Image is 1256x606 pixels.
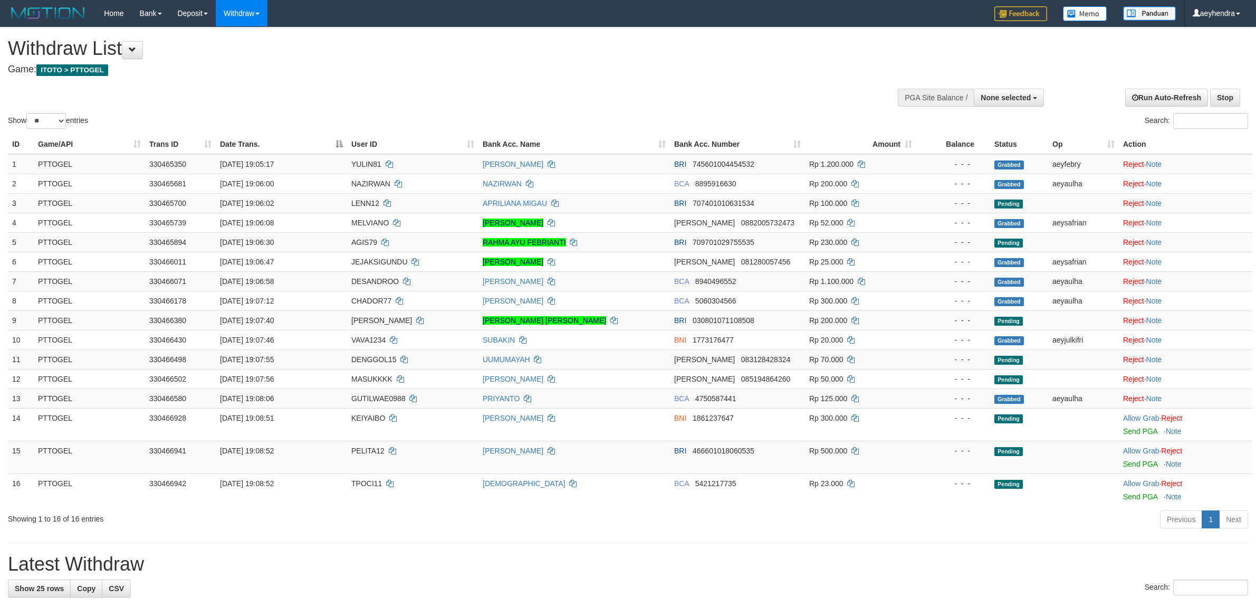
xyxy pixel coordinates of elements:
h1: Withdraw List [8,38,827,59]
a: Reject [1123,277,1144,286]
span: · [1123,479,1161,488]
span: BNI [674,414,686,422]
span: [DATE] 19:06:58 [220,277,274,286]
span: 330466011 [149,258,186,266]
span: Copy [77,584,95,593]
td: aeyaulha [1048,174,1119,193]
span: Grabbed [994,219,1024,228]
span: [DATE] 19:07:12 [220,297,274,305]
span: 330466178 [149,297,186,305]
span: Rp 23.000 [809,479,843,488]
td: 2 [8,174,34,193]
td: PTTOGEL [34,474,145,506]
span: [DATE] 19:07:46 [220,336,274,344]
a: Allow Grab [1123,414,1159,422]
span: Grabbed [994,180,1024,189]
span: [DATE] 19:06:00 [220,179,274,188]
td: 11 [8,349,34,369]
div: - - - [921,178,986,189]
div: - - - [921,446,986,456]
span: Copy 1861237647 to clipboard [693,414,734,422]
span: Rp 500.000 [809,447,847,455]
td: PTTOGEL [34,193,145,213]
td: aeyjulkifri [1048,330,1119,349]
span: Rp 200.000 [809,179,847,188]
span: [DATE] 19:08:52 [220,447,274,455]
div: PGA Site Balance / [898,89,974,107]
span: 330465681 [149,179,186,188]
td: PTTOGEL [34,154,145,174]
a: Reject [1123,238,1144,247]
span: [DATE] 19:08:06 [220,394,274,403]
label: Search: [1145,580,1248,595]
a: Reject [1123,316,1144,325]
span: Copy 707401010631534 to clipboard [693,199,754,207]
th: Bank Acc. Number: activate to sort column ascending [670,135,805,154]
span: Grabbed [994,297,1024,306]
input: Search: [1173,580,1248,595]
td: 4 [8,213,34,232]
a: [PERSON_NAME] [483,258,543,266]
span: 330466380 [149,316,186,325]
a: Reject [1123,160,1144,168]
td: aeyfebry [1048,154,1119,174]
span: CHADOR77 [351,297,391,305]
a: Stop [1210,89,1240,107]
span: Copy 5421217735 to clipboard [695,479,736,488]
span: BCA [674,479,689,488]
a: Reject [1123,355,1144,364]
span: 330466928 [149,414,186,422]
a: Note [1146,355,1162,364]
span: Rp 1.200.000 [809,160,854,168]
a: RAHMA AYU FEBRIANTI [483,238,566,247]
th: Bank Acc. Name: activate to sort column ascending [478,135,670,154]
span: TPOCI11 [351,479,382,488]
div: Showing 1 to 16 of 16 entries [8,509,515,524]
span: DESANDROO [351,277,399,286]
span: DENGGOL15 [351,355,397,364]
span: [PERSON_NAME] [351,316,412,325]
div: - - - [921,257,986,267]
span: Pending [994,375,1023,384]
td: · [1119,369,1252,389]
div: - - - [921,296,986,306]
span: 330465700 [149,199,186,207]
span: [DATE] 19:08:52 [220,479,274,488]
span: BNI [674,336,686,344]
input: Search: [1173,113,1248,129]
span: Grabbed [994,278,1024,287]
span: Copy 4750587441 to clipboard [695,394,736,403]
td: aeyaulha [1048,291,1119,310]
td: aeyaulha [1048,271,1119,291]
th: Op: activate to sort column ascending [1048,135,1119,154]
a: Note [1146,258,1162,266]
a: Reject [1161,447,1182,455]
div: - - - [921,478,986,489]
a: Note [1146,199,1162,207]
span: Copy 030801071108508 to clipboard [693,316,754,325]
span: Grabbed [994,395,1024,404]
td: PTTOGEL [34,232,145,252]
span: 330465739 [149,219,186,227]
a: [PERSON_NAME] [483,375,543,383]
span: MELVIANO [351,219,389,227]
span: KEIYAIBO [351,414,385,422]
a: Reject [1161,414,1182,422]
span: Rp 125.000 [809,394,847,403]
span: Rp 25.000 [809,258,843,266]
td: · [1119,174,1252,193]
td: aeysafrian [1048,213,1119,232]
span: Rp 1.100.000 [809,277,854,286]
td: · [1119,441,1252,474]
a: Note [1146,238,1162,247]
td: 8 [8,291,34,310]
span: BCA [674,394,689,403]
td: · [1119,271,1252,291]
span: Grabbed [994,336,1024,345]
img: Feedback.jpg [994,6,1047,21]
a: [PERSON_NAME] [483,160,543,168]
span: Pending [994,239,1023,248]
a: [DEMOGRAPHIC_DATA] [483,479,565,488]
span: [DATE] 19:08:51 [220,414,274,422]
span: Copy 1773176477 to clipboard [693,336,734,344]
